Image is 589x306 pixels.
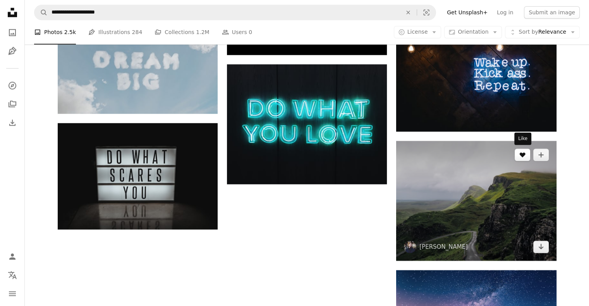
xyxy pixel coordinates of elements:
span: 0 [249,28,252,37]
button: Like [515,149,530,161]
a: Log in [492,6,518,19]
span: Sort by [519,29,538,35]
button: Visual search [417,5,436,20]
button: Orientation [444,26,502,39]
a: Collections 1.2M [155,20,209,45]
a: Log in / Sign up [5,249,20,264]
a: blue wake up kick ass repeat neon sign [396,74,556,81]
a: the words dream big written in the sky [58,65,218,72]
a: Do What You Love text [227,121,387,128]
span: License [407,29,428,35]
img: blue wake up kick ass repeat neon sign [396,25,556,131]
a: [PERSON_NAME] [419,243,468,251]
a: Explore [5,78,20,93]
a: Illustrations [5,43,20,59]
button: Clear [400,5,417,20]
img: Go to Andrew Ridley's profile [404,241,416,253]
img: the words dream big written in the sky [58,24,218,113]
a: Download History [5,115,20,130]
a: Home — Unsplash [5,5,20,22]
a: Illustrations 284 [88,20,142,45]
button: Submit an image [524,6,580,19]
a: Users 0 [222,20,252,45]
a: Photos [5,25,20,40]
form: Find visuals sitewide [34,5,436,20]
button: License [394,26,441,39]
img: a lighted sign that says do what scared you [58,123,218,229]
img: concrete road between mountains [396,141,556,261]
button: Search Unsplash [34,5,48,20]
span: 284 [132,28,143,37]
a: Download [533,241,549,253]
span: 1.2M [196,28,209,37]
div: Like [514,132,531,145]
a: a lighted sign that says do what scared you [58,173,218,179]
span: Relevance [519,29,566,36]
a: Get Unsplash+ [442,6,492,19]
button: Sort byRelevance [505,26,580,39]
img: Do What You Love text [227,64,387,185]
button: Menu [5,286,20,301]
span: Orientation [458,29,488,35]
button: Language [5,267,20,283]
a: concrete road between mountains [396,197,556,204]
button: Add to Collection [533,149,549,161]
a: Collections [5,96,20,112]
